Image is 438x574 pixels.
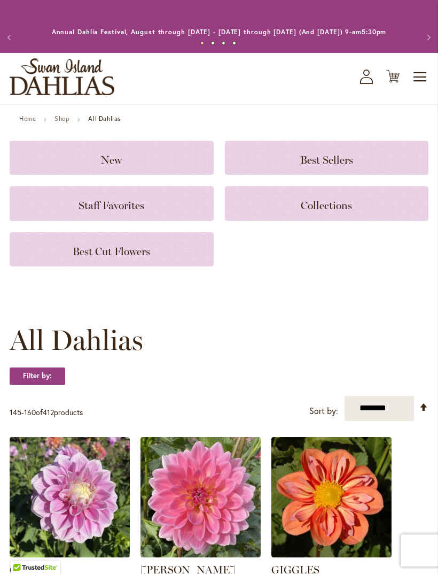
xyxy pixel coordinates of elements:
[271,437,392,557] img: GIGGLES
[10,404,83,421] p: - of products
[10,549,130,560] a: GEMINI
[88,114,121,123] strong: All Dahlias
[54,114,69,123] a: Shop
[10,437,130,557] img: GEMINI
[200,41,204,45] button: 1 of 4
[24,407,36,417] span: 160
[10,186,214,220] a: Staff Favorites
[10,367,65,385] strong: Filter by:
[10,141,214,175] a: New
[19,114,36,123] a: Home
[225,141,429,175] a: Best Sellers
[417,27,438,48] button: Next
[73,245,150,258] span: Best Cut Flowers
[101,154,122,166] span: New
[225,186,429,220] a: Collections
[43,407,54,417] span: 412
[10,324,143,356] span: All Dahlias
[232,41,236,45] button: 4 of 4
[52,28,387,36] a: Annual Dahlia Festival, August through [DATE] - [DATE] through [DATE] (And [DATE]) 9-am5:30pm
[300,154,353,166] span: Best Sellers
[10,58,114,95] a: store logo
[301,199,352,212] span: Collections
[10,232,214,266] a: Best Cut Flowers
[309,401,338,421] label: Sort by:
[140,437,261,557] img: Gerrie Hoek
[140,549,261,560] a: Gerrie Hoek
[271,549,392,560] a: GIGGLES
[222,41,225,45] button: 3 of 4
[79,199,144,212] span: Staff Favorites
[10,407,21,417] span: 145
[211,41,215,45] button: 2 of 4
